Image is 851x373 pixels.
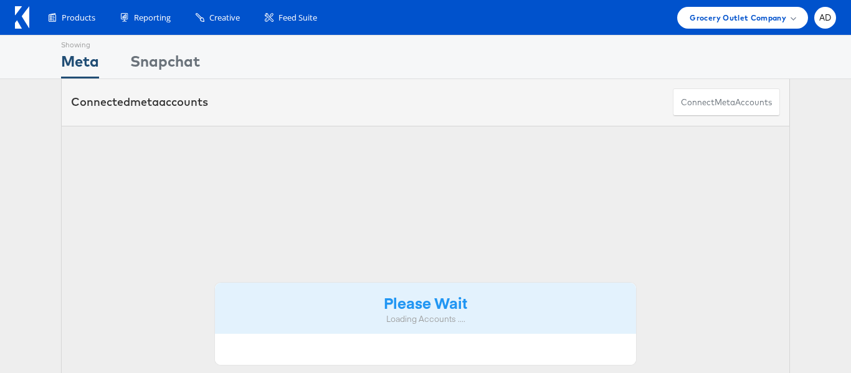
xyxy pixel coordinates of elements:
[71,94,208,110] div: Connected accounts
[819,14,832,22] span: AD
[278,12,317,24] span: Feed Suite
[690,11,786,24] span: Grocery Outlet Company
[384,292,467,313] strong: Please Wait
[224,313,627,325] div: Loading Accounts ....
[62,12,95,24] span: Products
[61,50,99,78] div: Meta
[61,35,99,50] div: Showing
[134,12,171,24] span: Reporting
[715,97,735,108] span: meta
[130,95,159,109] span: meta
[209,12,240,24] span: Creative
[130,50,200,78] div: Snapchat
[673,88,780,116] button: ConnectmetaAccounts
